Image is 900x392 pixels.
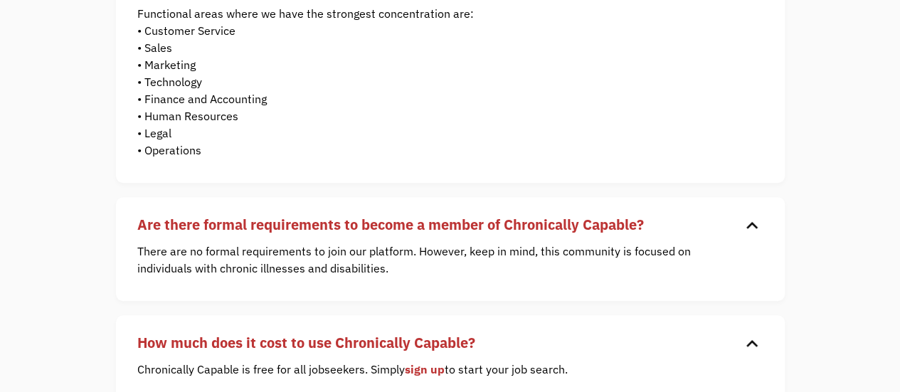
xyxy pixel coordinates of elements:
p: There are no formal requirements to join our platform. However, keep in mind, this community is f... [137,243,742,277]
p: Chronically Capable is free for all jobseekers. Simply to start your job search. [137,361,742,378]
strong: Are there formal requirements to become a member of Chronically Capable? [137,215,644,234]
div: keyboard_arrow_down [741,332,763,354]
a: sign up [405,362,445,376]
strong: How much does it cost to use Chronically Capable? [137,333,475,352]
div: keyboard_arrow_down [741,214,763,235]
